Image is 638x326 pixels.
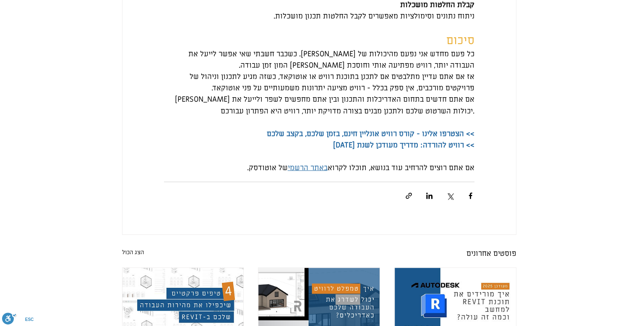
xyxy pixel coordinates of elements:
a: באתר הרשמי [288,163,328,172]
span: אם אתם רוצים להרחיב עוד בנושא, תוכלו לקרוא [328,163,474,172]
span: סיכום [446,33,474,48]
span: אז אם אתם עדיין מתלבטים אם לתכנן בתוכנת רוויט או אוטוקאד, כשזה מגיע לתכנון וניהול של פרויקטים מור... [187,72,474,93]
svg: X [446,192,454,200]
span: ניתוח נתונים וסימולציות מאפשרים לקבל החלטות תכנון מושכלות. [273,11,474,21]
span: של אוטודסק. [247,163,288,172]
h2: פוסטים אחרונים [466,247,516,259]
a: >> רוויט להורדה: מדריך מעודכן לשנת [DATE] [333,140,474,150]
svg: Facebook [466,192,474,200]
span: כל פעם מחדש אני נפעם מהיכולות של [PERSON_NAME]. כשכבר חשבתי שאי אפשר לייעל את העבודה יותר, רוויט ... [186,49,474,70]
svg: LinkedIn [425,192,433,200]
a: >> הצטרפו אלינו - קורס רוויט אונליין חינם, בזמן שלכם, בקצב שלכם [267,129,474,138]
span: [PERSON_NAME] אם אתם חדשים בתחום האדריכלות והתכנון ובין אתם מחפשים לשפר ולייעל את יכולות השרטוט ש... [175,95,477,116]
a: הצג הכול [122,247,144,259]
button: שיתוף באמצעות לינק [405,192,413,200]
button: שיתוף באמצעות X (טוויטר) [446,192,454,200]
button: שיתוף בפייסבוק [466,192,474,200]
button: שיתוף בלינקדאין [425,192,433,200]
